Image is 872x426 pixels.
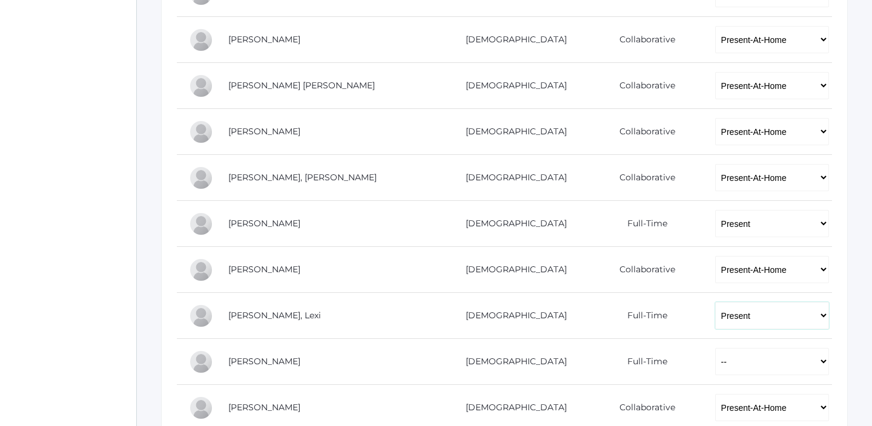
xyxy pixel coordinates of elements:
td: Collaborative [583,155,703,201]
a: [PERSON_NAME], [PERSON_NAME] [228,172,377,183]
div: William Hamilton [189,120,213,144]
td: [DEMOGRAPHIC_DATA] [441,293,583,339]
td: Collaborative [583,109,703,155]
a: [PERSON_NAME] [228,218,300,229]
td: Full-Time [583,201,703,247]
td: [DEMOGRAPHIC_DATA] [441,109,583,155]
div: Frances Leidenfrost [189,350,213,374]
div: Lexi Judy [189,304,213,328]
div: Corbin Intlekofer [189,258,213,282]
a: [PERSON_NAME] [228,264,300,275]
a: [PERSON_NAME], Lexi [228,310,321,321]
div: Charles Fox [189,28,213,52]
a: [PERSON_NAME] [228,402,300,413]
div: Stone Haynes [189,166,213,190]
td: [DEMOGRAPHIC_DATA] [441,201,583,247]
td: Collaborative [583,63,703,109]
td: [DEMOGRAPHIC_DATA] [441,339,583,385]
a: [PERSON_NAME] [228,126,300,137]
td: Full-Time [583,339,703,385]
a: [PERSON_NAME] [PERSON_NAME] [228,80,375,91]
td: [DEMOGRAPHIC_DATA] [441,17,583,63]
a: [PERSON_NAME] [228,34,300,45]
div: Annie Grace Gregg [189,74,213,98]
a: [PERSON_NAME] [228,356,300,367]
div: Colton Maurer [189,396,213,420]
td: Collaborative [583,247,703,293]
td: Full-Time [583,293,703,339]
td: [DEMOGRAPHIC_DATA] [441,63,583,109]
td: [DEMOGRAPHIC_DATA] [441,247,583,293]
td: [DEMOGRAPHIC_DATA] [441,155,583,201]
div: Hannah Hrehniy [189,212,213,236]
td: Collaborative [583,17,703,63]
